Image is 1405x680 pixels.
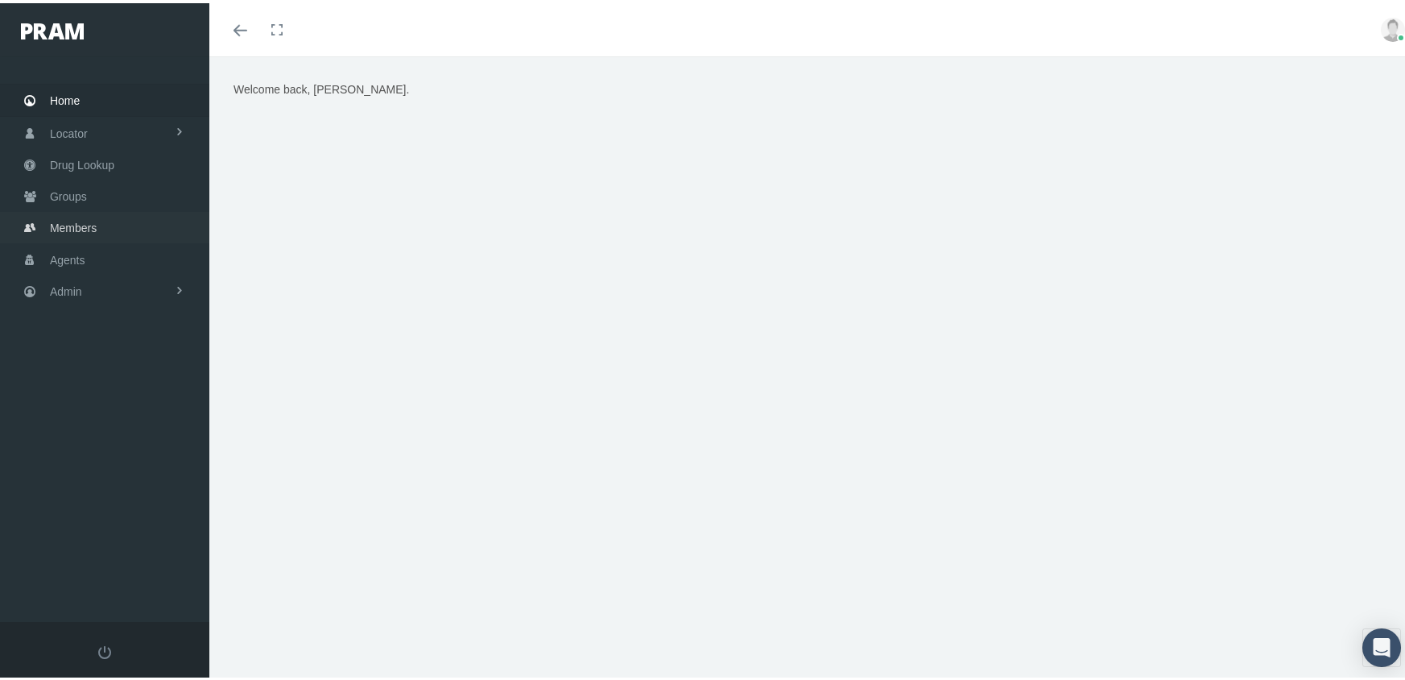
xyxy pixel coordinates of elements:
span: Admin [50,273,82,304]
span: Locator [50,115,88,146]
span: Welcome back, [PERSON_NAME]. [233,80,409,93]
span: Groups [50,178,87,209]
img: PRAM_20_x_78.png [21,20,84,36]
span: Agents [50,242,85,272]
span: Home [50,82,80,113]
img: user-placeholder.jpg [1381,15,1405,39]
span: Members [50,209,97,240]
span: Drug Lookup [50,147,114,177]
div: Open Intercom Messenger [1362,625,1401,664]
